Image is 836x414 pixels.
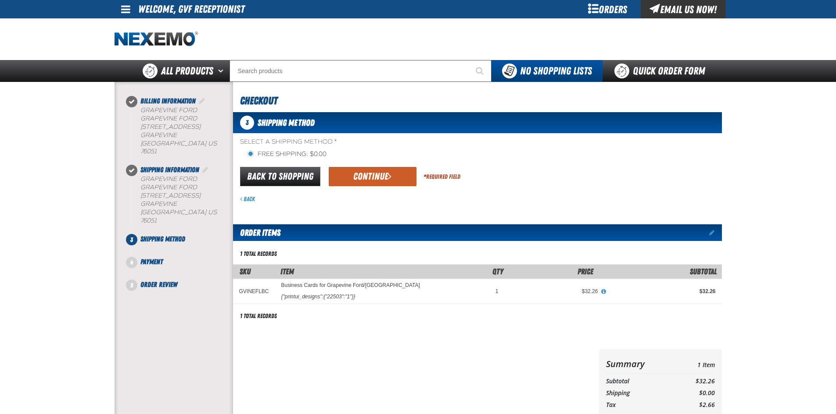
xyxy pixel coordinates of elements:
a: Home [115,32,198,47]
button: Open All Products pages [215,60,230,82]
span: No Shopping Lists [520,65,592,77]
span: Grapevine Ford [140,115,197,122]
td: $32.26 [673,375,714,387]
bdo: 76051 [140,217,157,224]
span: Shipping Information [140,166,199,174]
a: SKU [240,267,251,276]
span: 4 [126,257,137,268]
span: Payment [140,258,163,266]
label: Free Shipping: $0.00 [247,150,327,159]
div: 1 total records [240,312,277,320]
div: 1 total records [240,250,277,258]
td: 1 Item [673,356,714,372]
button: You do not have available Shopping Lists. Open to Create a New List [492,60,603,82]
a: Edit Shipping Information [201,166,210,174]
span: Checkout [240,95,277,107]
div: {"printui_designs":{"22503":"1"}} [281,293,355,300]
th: Tax [606,399,673,411]
div: $32.26 [510,288,598,295]
span: GRAPEVINE [140,131,177,139]
button: Start Searching [470,60,492,82]
div: Required Field [423,173,460,181]
span: Order Review [140,280,177,289]
span: GRAPEVINE [140,200,177,208]
span: [GEOGRAPHIC_DATA] [140,140,206,147]
img: Nexemo logo [115,32,198,47]
span: [GEOGRAPHIC_DATA] [140,209,206,216]
span: Billing Information [140,97,196,105]
span: Subtotal [690,267,717,276]
b: Grapevine Ford [140,175,197,183]
span: US [208,209,217,216]
span: US [208,140,217,147]
span: Shipping Method [140,235,185,243]
input: Free Shipping: $0.00 [247,150,254,157]
span: 3 [126,234,137,245]
span: [STREET_ADDRESS] [140,123,201,131]
th: Subtotal [606,375,673,387]
li: Shipping Information. Step 2 of 5. Completed [132,165,233,234]
a: Back [240,195,255,202]
span: 3 [240,116,254,130]
th: Shipping [606,387,673,399]
a: Edit items [709,230,722,236]
a: Quick Order Form [603,60,721,82]
a: Edit Billing Information [197,97,206,105]
input: Search [230,60,492,82]
span: Item [280,267,294,276]
span: [STREET_ADDRESS] [140,192,201,199]
span: All Products [161,63,213,79]
li: Shipping Method. Step 3 of 5. Not Completed [132,234,233,257]
th: Summary [606,356,673,372]
span: Qty [492,267,503,276]
b: Grapevine Ford [140,106,197,114]
a: Business Cards for Grapevine Ford/[GEOGRAPHIC_DATA] [281,283,420,289]
a: Back to Shopping [240,167,320,186]
td: $0.00 [673,387,714,399]
span: Shipping Method [258,117,315,128]
span: Price [578,267,593,276]
div: $32.26 [610,288,715,295]
button: View All Prices for Business Cards for Grapevine Ford/Lincoln [598,288,609,296]
h2: Order Items [233,224,280,241]
bdo: 76051 [140,148,157,155]
button: Continue [329,167,416,186]
li: Order Review. Step 5 of 5. Not Completed [132,280,233,290]
span: 5 [126,280,137,291]
nav: Checkout steps. Current step is Shipping Method. Step 3 of 5 [125,96,233,290]
li: Billing Information. Step 1 of 5. Completed [132,96,233,165]
span: 1 [495,288,499,294]
span: Grapevine Ford [140,184,197,191]
span: Select a Shipping Method [240,138,722,146]
li: Payment. Step 4 of 5. Not Completed [132,257,233,280]
td: GVINEFLBC [233,279,275,304]
td: $2.66 [673,399,714,411]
